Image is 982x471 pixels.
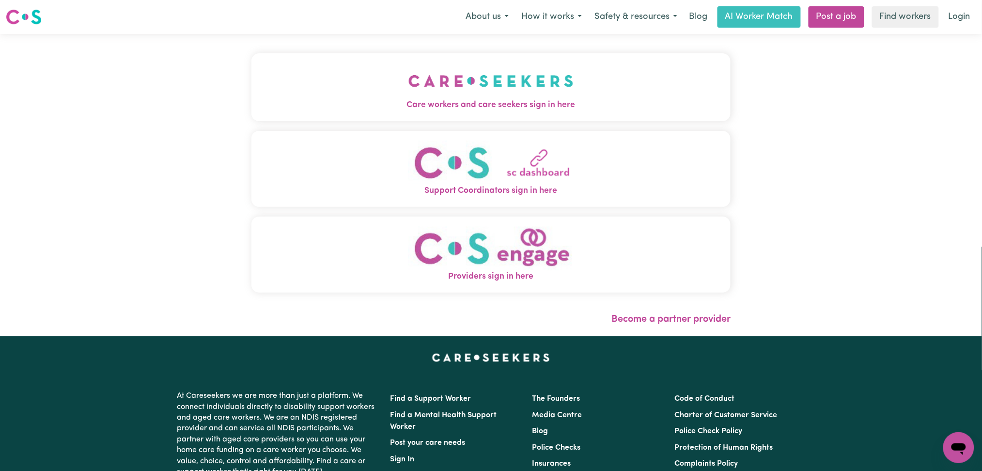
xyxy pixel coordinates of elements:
button: Providers sign in here [251,217,731,293]
a: Become a partner provider [611,314,731,324]
a: Sign In [390,455,415,463]
a: Blog [684,6,714,28]
a: Media Centre [532,411,582,419]
span: Providers sign in here [251,270,731,283]
a: The Founders [532,395,580,403]
span: Support Coordinators sign in here [251,185,731,197]
a: Police Check Policy [674,427,742,435]
a: Careseekers logo [6,6,42,28]
button: About us [459,7,515,27]
span: Care workers and care seekers sign in here [251,99,731,111]
button: Support Coordinators sign in here [251,131,731,207]
a: Protection of Human Rights [674,444,773,452]
a: Find a Mental Health Support Worker [390,411,497,431]
a: Find a Support Worker [390,395,471,403]
a: Police Checks [532,444,581,452]
img: Careseekers logo [6,8,42,26]
a: Post your care needs [390,439,466,447]
a: Complaints Policy [674,460,738,468]
a: Insurances [532,460,571,468]
a: AI Worker Match [717,6,801,28]
a: Post a job [809,6,864,28]
button: How it works [515,7,588,27]
a: Login [943,6,976,28]
a: Careseekers home page [432,354,550,361]
button: Care workers and care seekers sign in here [251,53,731,121]
a: Find workers [872,6,939,28]
button: Safety & resources [588,7,684,27]
a: Code of Conduct [674,395,734,403]
a: Charter of Customer Service [674,411,777,419]
a: Blog [532,427,548,435]
iframe: Button to launch messaging window [943,432,974,463]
